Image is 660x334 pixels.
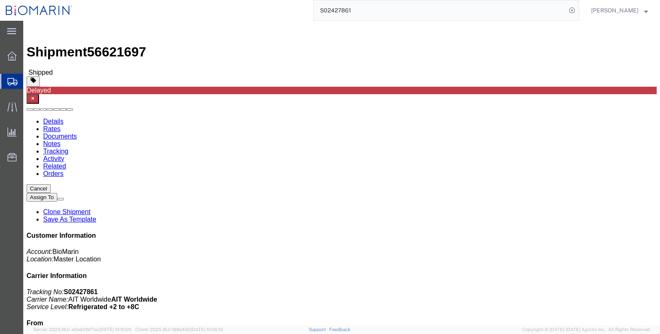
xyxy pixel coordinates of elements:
span: Server: 2025.18.0-a0edd1917ac [33,327,132,332]
iframe: FS Legacy Container [23,21,660,325]
button: [PERSON_NAME] [591,5,648,15]
span: [DATE] 10:06:13 [191,327,223,332]
img: logo [6,4,72,17]
input: Search for shipment number, reference number [314,0,566,20]
span: Copyright © [DATE]-[DATE] Agistix Inc., All Rights Reserved [522,326,650,333]
a: Support [309,327,330,332]
span: Carrie Lai [591,6,638,15]
span: [DATE] 10:10:00 [99,327,132,332]
a: Feedback [329,327,350,332]
span: Client: 2025.18.0-198a450 [135,327,223,332]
